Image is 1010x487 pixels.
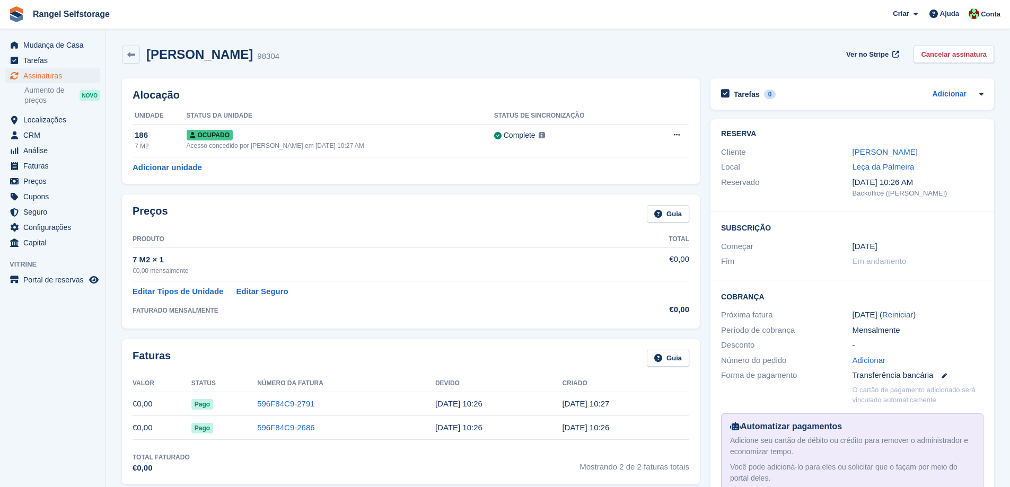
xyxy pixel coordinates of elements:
span: Em andamento [853,256,907,265]
td: €0,00 [133,416,191,440]
a: Guia [647,205,689,223]
img: Fernando Ferreira [969,8,979,19]
a: menu [5,128,100,143]
time: 2025-07-29 09:26:58 UTC [435,423,482,432]
h2: Reserva [721,130,983,138]
span: Mostrando 2 de 2 faturas totais [579,453,689,474]
th: Criado [562,375,689,392]
div: 7 M2 × 1 [133,254,624,266]
a: menu [5,38,100,52]
time: 2025-07-28 09:26:59 UTC [562,423,609,432]
div: NOVO [80,90,100,101]
div: Transferência bancária [853,369,983,382]
th: Status de sincronização [494,108,651,125]
a: menu [5,68,100,83]
a: menu [5,220,100,235]
th: Número da fatura [257,375,435,392]
a: Cancelar assinatura [914,46,994,63]
h2: Tarefas [734,90,760,99]
h2: Subscrição [721,222,983,233]
div: Você pode adicioná-lo para eles ou solicitar que o façam por meio do portal deles. [730,462,974,484]
a: Guia [647,350,689,367]
a: menu [5,235,100,250]
div: Local [721,161,852,173]
a: [PERSON_NAME] [853,147,918,156]
a: Editar Seguro [236,286,288,298]
a: menu [5,272,100,287]
a: Adicionar unidade [133,162,202,174]
a: menu [5,189,100,204]
time: 2025-07-27 23:00:00 UTC [853,241,877,253]
div: Backoffice ([PERSON_NAME]) [853,188,983,199]
td: €0,00 [133,392,191,416]
span: Ajuda [940,8,959,19]
span: Aumento de preços [24,85,80,105]
span: Assinaturas [23,68,87,83]
div: [DATE] ( ) [853,309,983,321]
th: Status [191,375,257,392]
a: Leça da Palmeira [853,162,915,171]
a: Ver no Stripe [842,46,901,63]
img: stora-icon-8386f47178a22dfd0bd8f6a31ec36ba5ce8667c1dd55bd0f319d3a0aa187defe.svg [8,6,24,22]
div: Próxima fatura [721,309,852,321]
a: menu [5,53,100,68]
span: Configurações [23,220,87,235]
div: 7 M2 [135,141,187,151]
span: Pago [191,399,213,410]
div: Reservado [721,176,852,199]
span: Faturas [23,158,87,173]
a: menu [5,205,100,219]
div: €0,00 [624,304,689,316]
div: €0,00 mensalmente [133,266,624,276]
div: Adicione seu cartão de débito ou crédito para remover o administrador e economizar tempo. [730,435,974,457]
span: Pago [191,423,213,433]
a: menu [5,174,100,189]
div: Cliente [721,146,852,158]
span: Portal de reservas [23,272,87,287]
a: menu [5,112,100,127]
div: Fim [721,255,852,268]
div: Começar [721,241,852,253]
a: Adicionar [853,355,886,367]
a: 596F84C9-2686 [257,423,314,432]
th: Total [624,231,689,248]
td: €0,00 [624,247,689,281]
div: €0,00 [133,462,190,474]
th: Status da unidade [187,108,494,125]
time: 2025-08-29 09:26:58 UTC [435,399,482,408]
time: 2025-08-28 09:27:56 UTC [562,399,609,408]
img: icon-info-grey-7440780725fd019a000dd9b08b2336e03edf1995a4989e88bcd33f0948082b44.svg [539,132,545,138]
a: menu [5,143,100,158]
div: [DATE] 10:26 AM [853,176,983,189]
span: Tarefas [23,53,87,68]
span: Mudança de Casa [23,38,87,52]
div: Automatizar pagamentos [730,420,974,433]
div: 0 [764,90,776,99]
span: Ver no Stripe [846,49,889,60]
th: Valor [133,375,191,392]
h2: Cobrança [721,291,983,302]
a: Rangel Selfstorage [29,5,114,23]
div: Desconto [721,339,852,351]
h2: Faturas [133,350,171,367]
p: O cartão de pagamento adicionado será vinculado automaticamente [853,385,983,405]
div: Complete [504,130,535,141]
div: Forma de pagamento [721,369,852,382]
span: CRM [23,128,87,143]
a: Adicionar [932,88,967,101]
h2: [PERSON_NAME] [146,47,253,61]
span: Análise [23,143,87,158]
div: Mensalmente [853,324,983,337]
a: menu [5,158,100,173]
th: Devido [435,375,563,392]
span: Seguro [23,205,87,219]
a: Reiniciar [882,310,913,319]
span: Vitrine [10,259,106,270]
div: - [853,339,983,351]
div: Total faturado [133,453,190,462]
a: Editar Tipos de Unidade [133,286,223,298]
a: Aumento de preços NOVO [24,85,100,106]
span: Conta [981,9,1000,20]
h2: Preços [133,205,168,223]
span: Cupons [23,189,87,204]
